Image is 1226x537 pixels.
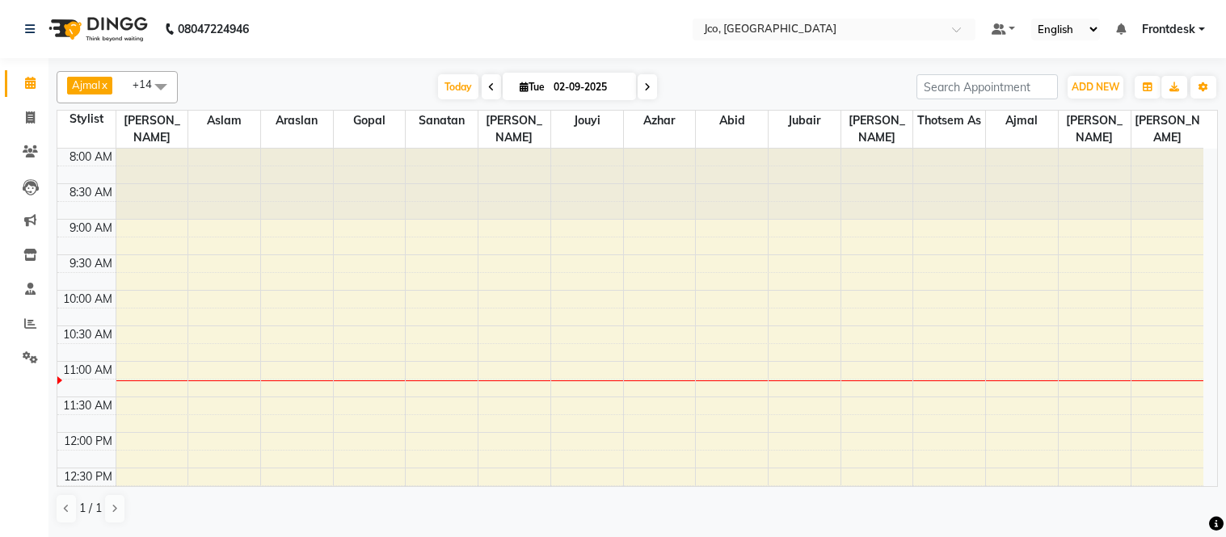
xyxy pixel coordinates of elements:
span: Tue [516,81,549,93]
span: [PERSON_NAME] [841,111,913,148]
div: 11:00 AM [60,362,116,379]
span: Abid [696,111,768,131]
span: Azhar [624,111,696,131]
input: Search Appointment [916,74,1058,99]
div: 8:30 AM [66,184,116,201]
span: Aslam [188,111,260,131]
span: Sanatan [406,111,478,131]
div: 10:30 AM [60,326,116,343]
div: 11:30 AM [60,397,116,414]
span: [PERSON_NAME] [116,111,188,148]
span: [PERSON_NAME] [478,111,550,148]
div: Stylist [57,111,116,128]
button: ADD NEW [1068,76,1123,99]
div: 8:00 AM [66,149,116,166]
img: logo [41,6,152,52]
span: Gopal [334,111,406,131]
input: 2025-09-02 [549,75,630,99]
span: Frontdesk [1142,21,1195,38]
span: +14 [133,78,164,90]
span: 1 / 1 [79,500,102,517]
div: 9:00 AM [66,220,116,237]
span: Ajmal [986,111,1058,131]
span: [PERSON_NAME] [1131,111,1203,148]
span: Thotsem as [913,111,985,131]
b: 08047224946 [178,6,249,52]
span: Jubair [769,111,841,131]
span: Araslan [261,111,333,131]
span: ADD NEW [1072,81,1119,93]
div: 10:00 AM [60,291,116,308]
div: 12:30 PM [61,468,116,485]
div: 12:00 PM [61,433,116,450]
div: 9:30 AM [66,255,116,272]
a: x [100,78,107,91]
span: Today [438,74,478,99]
span: Ajmal [72,78,100,91]
span: [PERSON_NAME] [1059,111,1131,148]
span: Jouyi [551,111,623,131]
